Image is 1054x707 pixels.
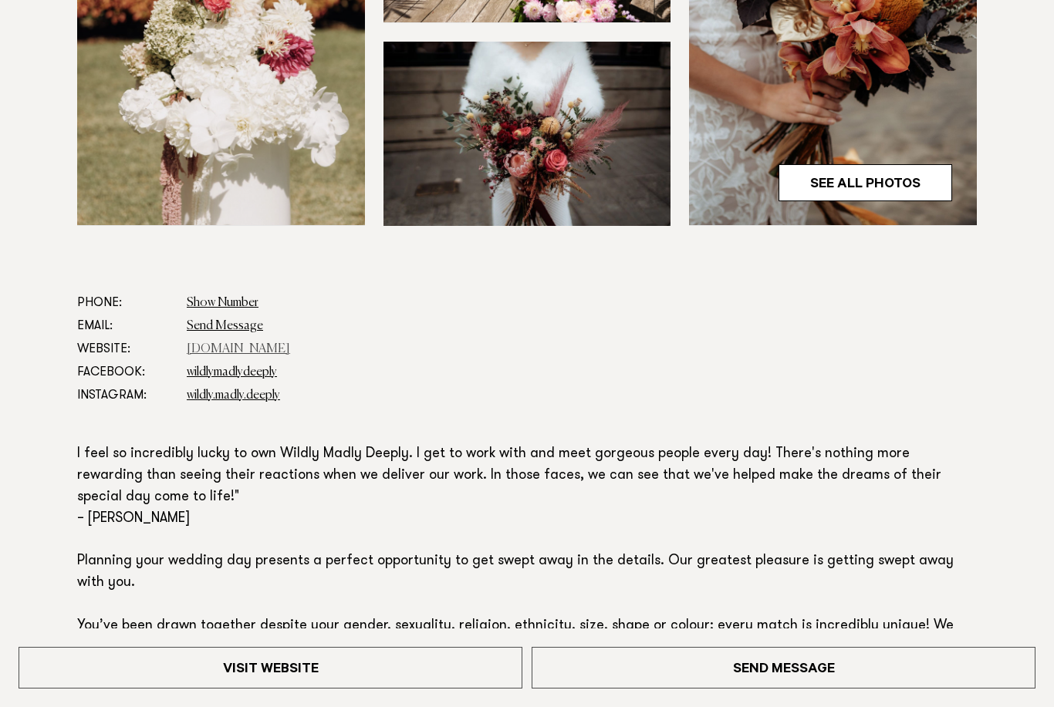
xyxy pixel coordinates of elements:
[187,389,280,402] a: wildly.madly.deeply
[77,384,174,407] dt: Instagram:
[187,343,290,355] a: [DOMAIN_NAME]
[187,320,263,332] a: Send Message
[77,291,174,315] dt: Phone:
[187,297,258,309] a: Show Number
[19,647,522,688] a: Visit Website
[187,366,277,379] a: wildlymadlydeeply
[779,164,952,201] a: See All Photos
[77,315,174,338] dt: Email:
[77,338,174,361] dt: Website:
[77,444,977,702] p: I feel so incredibly lucky to own Wildly Madly Deeply. I get to work with and meet gorgeous peopl...
[77,361,174,384] dt: Facebook:
[532,647,1035,688] a: Send Message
